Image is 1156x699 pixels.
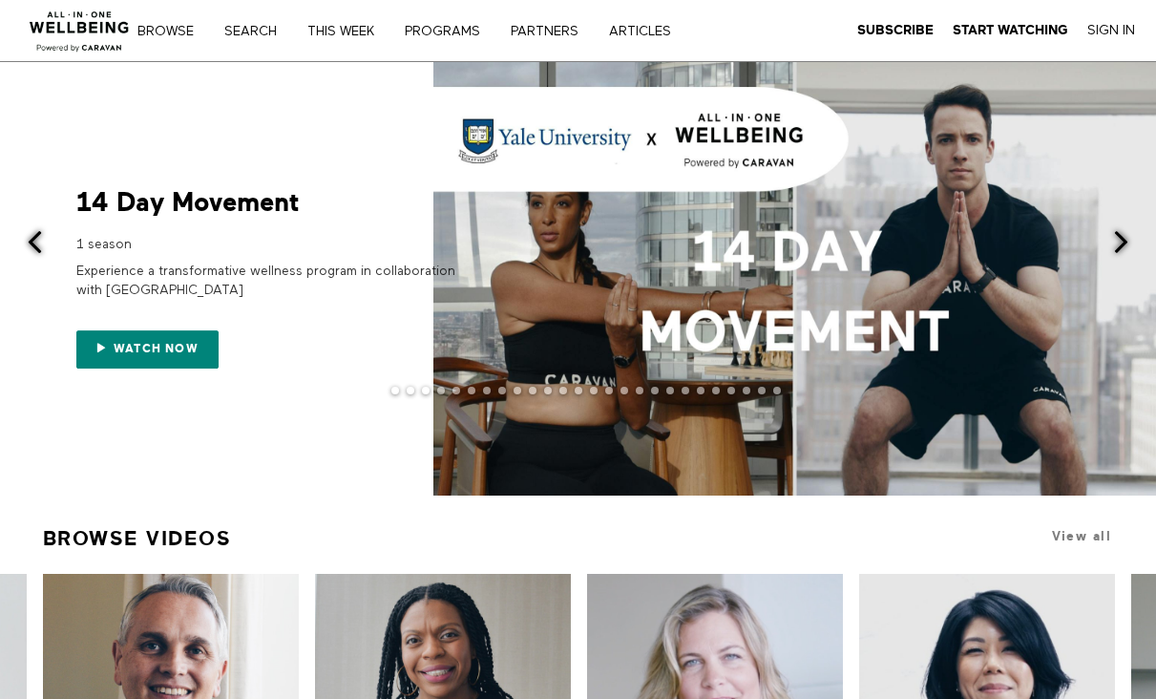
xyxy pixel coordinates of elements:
[953,23,1068,37] strong: Start Watching
[218,25,297,38] a: Search
[151,21,710,40] nav: Primary
[1052,529,1111,543] a: View all
[602,25,691,38] a: ARTICLES
[301,25,394,38] a: THIS WEEK
[398,25,500,38] a: PROGRAMS
[131,25,214,38] a: Browse
[953,22,1068,39] a: Start Watching
[1087,22,1135,39] a: Sign In
[857,23,934,37] strong: Subscribe
[857,22,934,39] a: Subscribe
[43,519,232,559] a: Browse Videos
[504,25,599,38] a: PARTNERS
